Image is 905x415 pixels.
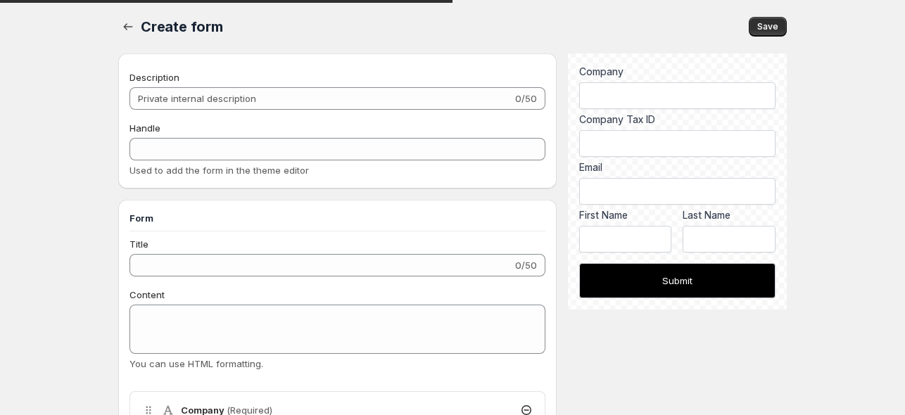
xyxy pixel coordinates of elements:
[749,17,787,37] button: Save
[683,208,776,222] label: Last Name
[129,165,309,176] span: Used to add the form in the theme editor
[129,72,179,83] span: Description
[129,358,263,369] span: You can use HTML formatting.
[579,160,776,174] div: Email
[579,65,776,79] label: Company
[579,113,776,127] label: Company Tax ID
[129,289,165,300] span: Content
[579,208,672,222] label: First Name
[141,18,223,35] span: Create form
[129,238,148,250] span: Title
[757,21,778,32] span: Save
[129,211,545,225] h3: Form
[129,87,512,110] input: Private internal description
[129,122,160,134] span: Handle
[579,263,776,298] button: Submit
